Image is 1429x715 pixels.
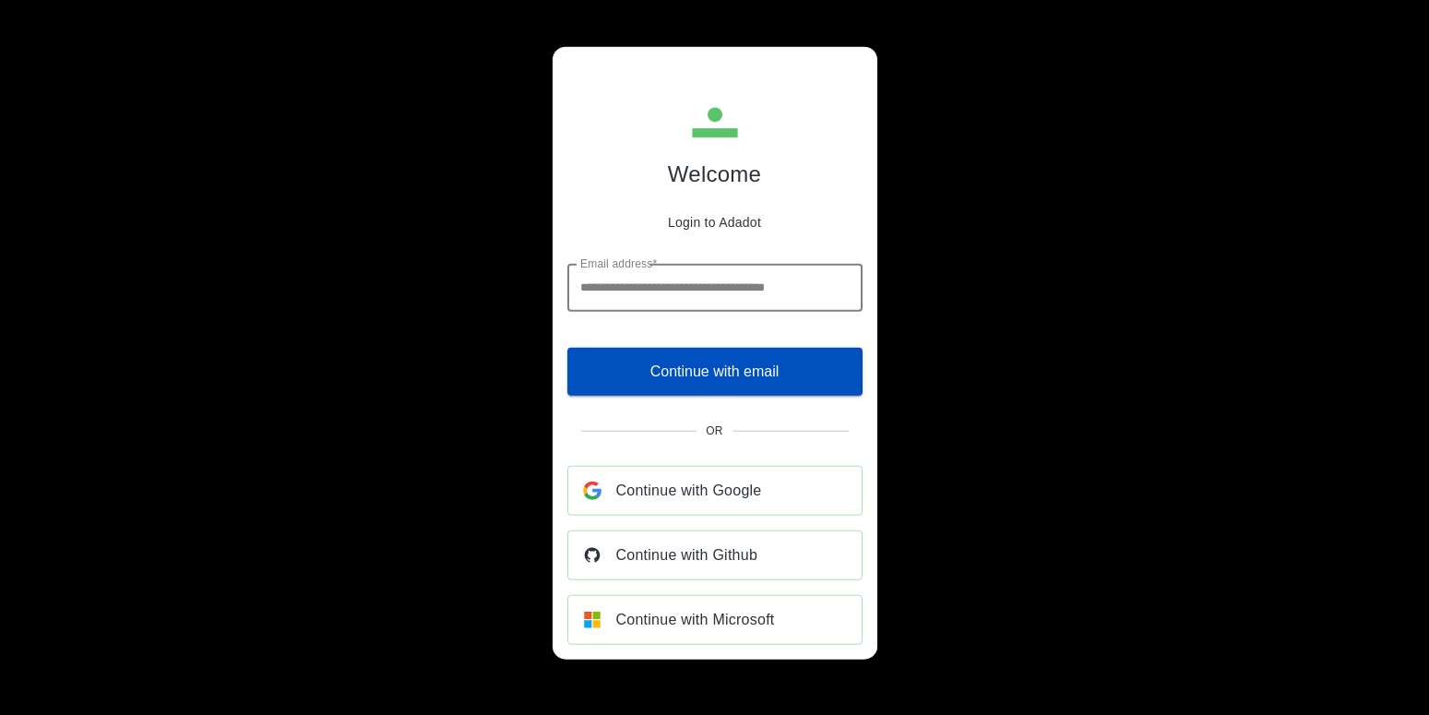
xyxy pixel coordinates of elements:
[706,424,723,437] span: Or
[604,98,826,242] div: Adadot
[616,478,762,504] span: Continue with Google
[567,466,863,516] a: Continue with Google
[668,214,761,229] p: Login to Adadot
[580,256,657,271] label: Email address*
[650,359,780,385] span: Continue with email
[691,98,739,146] img: Adadot
[616,542,758,568] span: Continue with Github
[567,348,863,396] button: Continue with email
[668,161,761,186] h1: Welcome
[567,530,863,580] a: Continue with Github
[616,607,775,633] span: Continue with Microsoft
[567,595,863,645] a: Continue with Microsoft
